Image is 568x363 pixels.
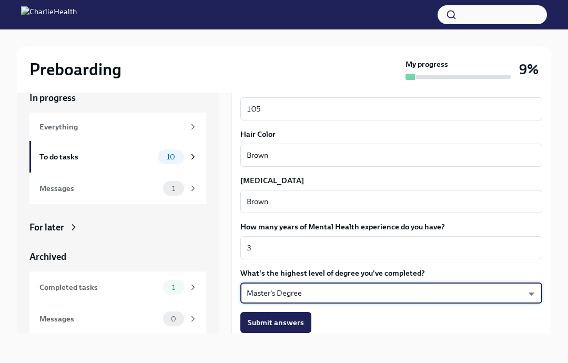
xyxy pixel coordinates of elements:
[29,221,206,234] a: For later
[39,183,159,194] div: Messages
[29,59,121,80] h2: Preboarding
[165,315,182,323] span: 0
[29,92,206,104] a: In progress
[29,250,206,263] a: Archived
[39,121,184,133] div: Everything
[166,185,181,193] span: 1
[160,153,181,161] span: 10
[240,175,542,186] label: [MEDICAL_DATA]
[248,317,304,328] span: Submit answers
[247,195,536,208] textarea: Brown
[240,221,542,232] label: How many years of Mental Health experience do you have?
[29,113,206,141] a: Everything
[240,268,542,278] label: What's the highest level of degree you've completed?
[166,284,181,291] span: 1
[29,221,64,234] div: For later
[29,173,206,204] a: Messages1
[240,129,542,139] label: Hair Color
[405,59,448,69] strong: My progress
[21,6,77,23] img: CharlieHealth
[240,312,311,333] button: Submit answers
[39,313,159,325] div: Messages
[519,60,539,79] h3: 9%
[247,149,536,162] textarea: Brown
[29,303,206,335] a: Messages0
[29,271,206,303] a: Completed tasks1
[247,241,536,254] textarea: 3
[39,281,159,293] div: Completed tasks
[247,103,536,115] textarea: 105
[39,151,154,163] div: To do tasks
[29,141,206,173] a: To do tasks10
[240,283,542,304] div: Master's Degree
